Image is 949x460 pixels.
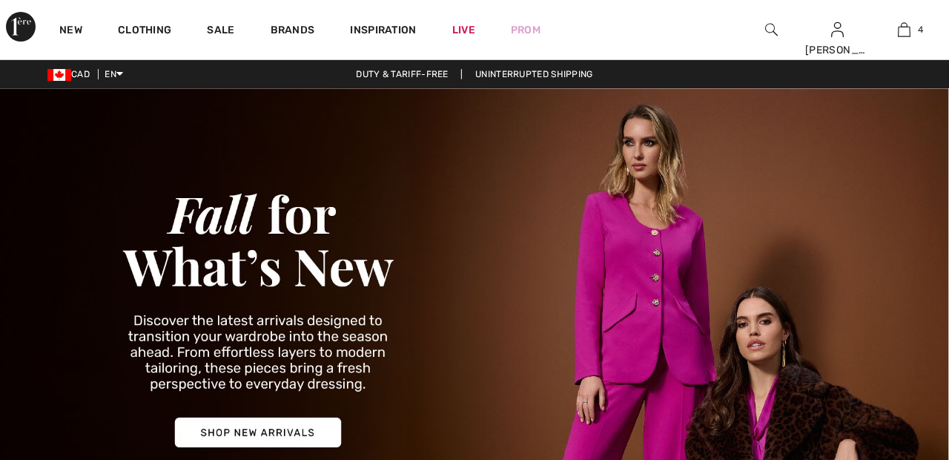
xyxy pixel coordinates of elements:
img: 1ère Avenue [6,12,36,42]
img: search the website [765,21,778,39]
img: Canadian Dollar [47,69,71,81]
span: 4 [918,23,923,36]
div: [PERSON_NAME] [805,42,870,58]
img: My Info [831,21,844,39]
span: Inspiration [350,24,416,39]
span: EN [105,69,123,79]
a: Sign In [831,22,844,36]
a: Prom [511,22,540,38]
a: 4 [871,21,936,39]
a: Sale [207,24,234,39]
img: My Bag [898,21,910,39]
a: New [59,24,82,39]
a: Clothing [118,24,171,39]
a: Live [452,22,475,38]
span: CAD [47,69,96,79]
a: Brands [271,24,315,39]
